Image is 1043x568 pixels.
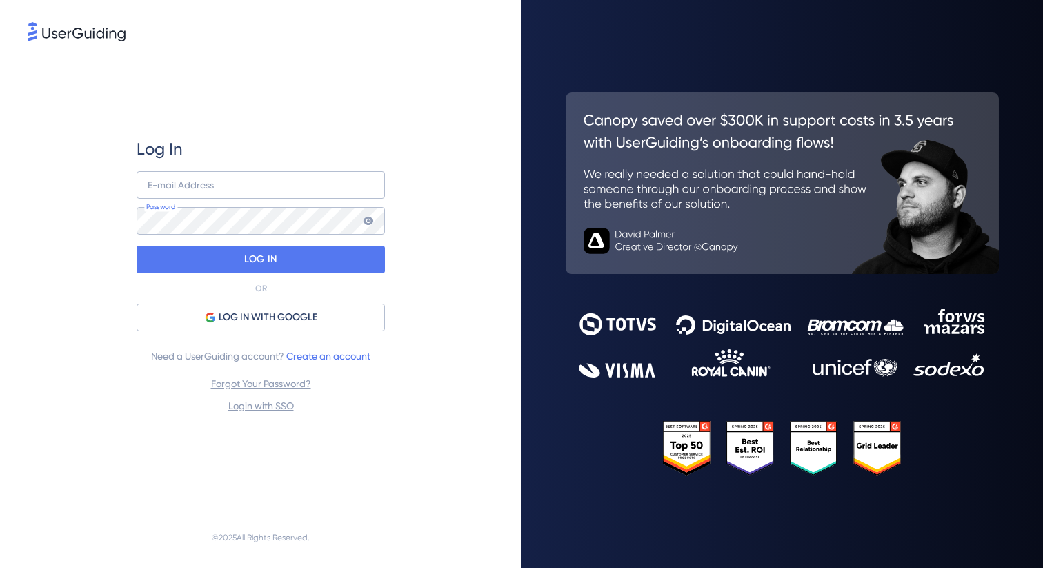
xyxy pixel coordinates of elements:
a: Forgot Your Password? [211,378,311,389]
a: Create an account [286,351,370,362]
p: LOG IN [244,248,277,271]
img: 25303e33045975176eb484905ab012ff.svg [663,421,901,476]
input: example@company.com [137,171,385,199]
span: Need a UserGuiding account? [151,348,370,364]
a: Login with SSO [228,400,294,411]
p: OR [255,283,267,294]
img: 26c0aa7c25a843aed4baddd2b5e0fa68.svg [566,92,999,274]
span: © 2025 All Rights Reserved. [212,529,310,546]
img: 9302ce2ac39453076f5bc0f2f2ca889b.svg [579,309,986,378]
img: 8faab4ba6bc7696a72372aa768b0286c.svg [28,22,126,41]
span: LOG IN WITH GOOGLE [219,309,317,326]
span: Log In [137,138,183,160]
